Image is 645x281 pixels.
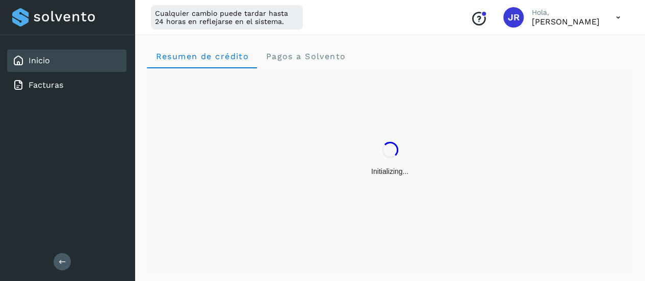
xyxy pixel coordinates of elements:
[265,52,346,61] span: Pagos a Solvento
[532,17,600,27] p: JORGE RICARDO VALDEZ
[151,5,303,30] div: Cualquier cambio puede tardar hasta 24 horas en reflejarse en el sistema.
[7,49,126,72] div: Inicio
[29,80,63,90] a: Facturas
[29,56,50,65] a: Inicio
[7,74,126,96] div: Facturas
[532,8,600,17] p: Hola,
[155,52,249,61] span: Resumen de crédito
